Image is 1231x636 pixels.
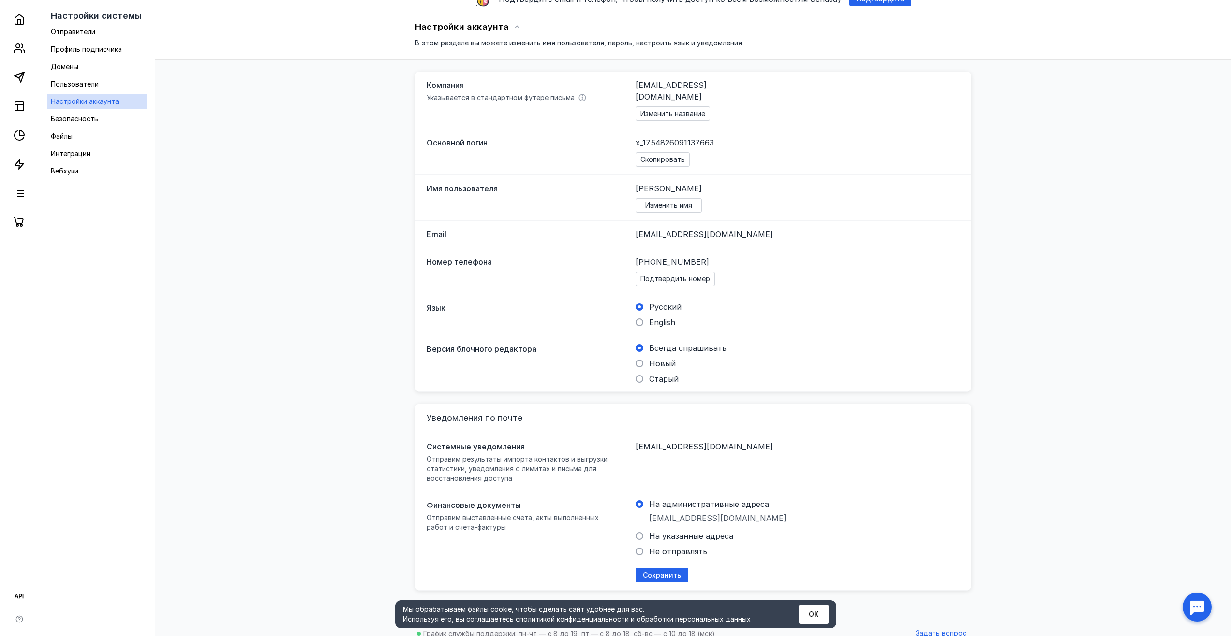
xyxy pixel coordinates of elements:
span: Отправим выставленные счета, акты выполненных работ и счета-фактуры [427,513,599,531]
span: [EMAIL_ADDRESS][DOMAIN_NAME] [636,442,773,451]
span: Пользователи [51,80,99,88]
span: Не отправлять [649,547,707,556]
span: Старый [649,374,679,384]
span: Указывается в стандартном футере письма [427,93,575,101]
button: Скопировать [636,152,690,167]
span: English [649,318,675,327]
span: Всегда спрашивать [649,343,727,353]
span: Подтвердить номер [640,275,710,283]
button: Подтвердить номер [636,272,715,286]
span: Компания [427,80,464,90]
span: Новый [649,359,676,368]
button: Сохранить [636,568,688,582]
span: Язык [427,303,445,313]
a: политикой конфиденциальности и обработки персональных данных [519,615,751,623]
a: Безопасность [47,111,147,127]
span: Системные уведомления [427,442,525,451]
span: Настройки аккаунта [415,22,509,32]
button: Изменить название [636,106,710,121]
span: [EMAIL_ADDRESS][DOMAIN_NAME] [636,230,773,239]
span: Безопасность [51,115,98,123]
button: Изменить имя [636,198,702,213]
a: Файлы [47,129,147,144]
span: Настройки аккаунта [51,97,119,105]
span: Номер телефона [427,257,492,267]
span: На указанные адреса [649,531,733,541]
span: Имя пользователя [427,184,498,193]
span: Финансовые документы [427,500,521,510]
span: Версия блочного редактора [427,344,536,354]
div: Мы обрабатываем файлы cookie, чтобы сделать сайт удобнее для вас. Используя его, вы соглашаетесь c [403,605,775,624]
a: Домены [47,59,147,74]
span: [EMAIL_ADDRESS][DOMAIN_NAME] [649,513,786,523]
span: Домены [51,62,78,71]
span: Файлы [51,132,73,140]
span: Профиль подписчика [51,45,122,53]
span: Отправители [51,28,95,36]
span: В этом разделе вы можете изменить имя пользователя, пароль, настроить язык и уведомления [415,39,742,47]
span: [EMAIL_ADDRESS][DOMAIN_NAME] [636,80,707,101]
a: Настройки аккаунта [47,94,147,109]
a: Вебхуки [47,163,147,179]
span: Изменить имя [645,202,692,210]
a: Профиль подписчика [47,42,147,57]
a: Отправители [47,24,147,40]
span: Изменить название [640,110,705,118]
a: Интеграции [47,146,147,161]
span: Настройки системы [51,11,142,21]
span: Вебхуки [51,167,78,175]
span: Основной логин [427,138,488,147]
span: На административные адреса [649,499,769,509]
button: ОК [799,605,829,624]
span: Интеграции [51,149,90,158]
span: Скопировать [640,156,685,164]
span: Отправим результаты импорта контактов и выгрузки статистики, уведомления о лимитах и письма для в... [427,455,608,482]
span: [PHONE_NUMBER] [636,256,709,268]
span: Email [427,230,446,239]
span: x_1754826091137663 [636,137,714,148]
span: Русский [649,302,682,312]
span: Уведомления по почте [427,413,522,423]
span: Сохранить [643,571,681,579]
span: [PERSON_NAME] [636,184,702,193]
a: Пользователи [47,76,147,92]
